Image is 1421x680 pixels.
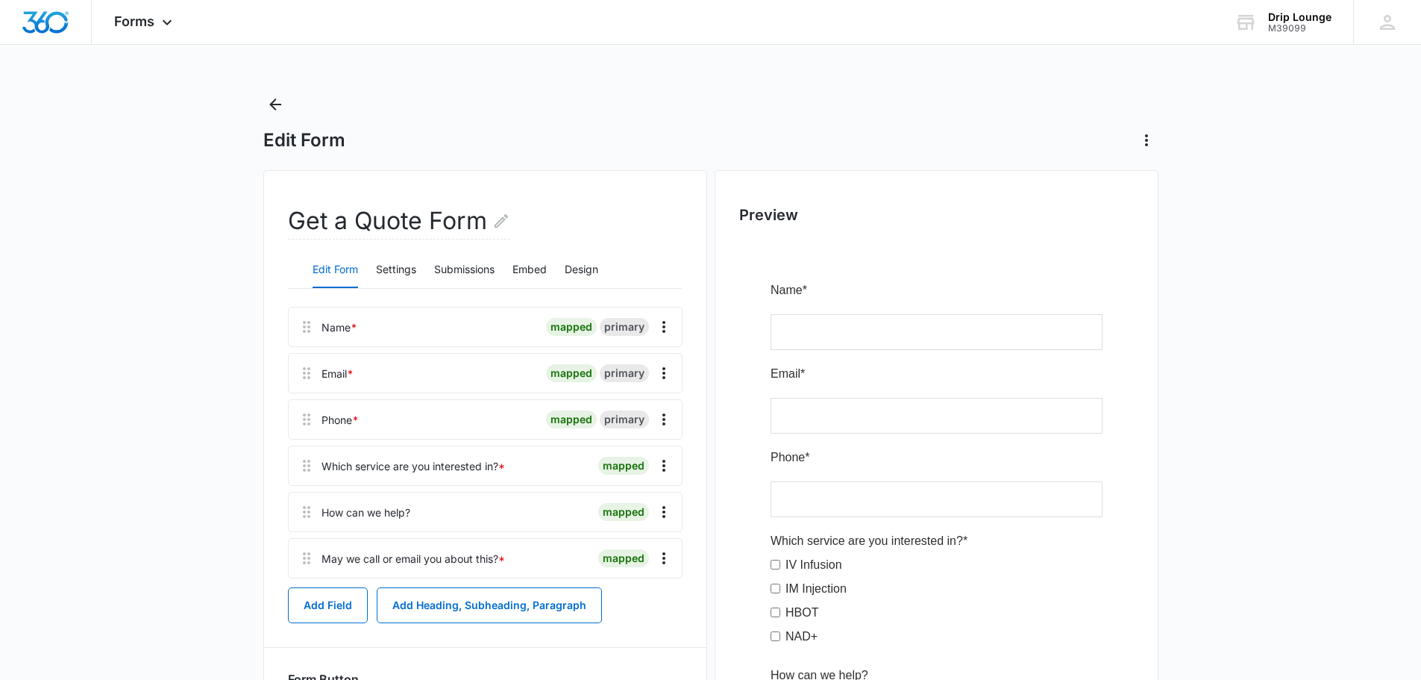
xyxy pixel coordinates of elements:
button: Overflow Menu [652,500,676,524]
div: mapped [598,457,649,475]
span: Phone [7,177,42,190]
div: Which service are you interested in? [321,458,505,474]
div: primary [600,318,649,336]
span: How can we help? [7,395,105,408]
span: May we call or email you about this? [7,498,200,511]
button: Add Field [288,587,368,623]
div: mapped [546,411,597,428]
button: Embed [512,252,547,288]
button: Submit [7,591,174,626]
div: mapped [598,503,649,521]
button: Overflow Menu [652,408,676,431]
div: primary [600,364,649,382]
button: Overflow Menu [652,361,676,385]
button: Edit Form [313,252,358,288]
div: primary [600,411,649,428]
button: Overflow Menu [652,454,676,478]
label: NAD+ [22,354,54,372]
h2: Preview [739,204,1134,226]
button: Design [565,252,598,288]
h1: Edit Form [263,129,345,152]
div: How can we help? [321,505,410,520]
label: HBOT [22,330,55,348]
span: Which service are you interested in? [7,261,200,273]
span: Email [7,93,37,106]
button: Overflow Menu [652,546,676,570]
span: Submit [72,602,109,614]
label: IM Injection [22,306,84,324]
div: mapped [546,364,597,382]
div: Email [321,366,354,381]
div: mapped [546,318,597,336]
button: Add Heading, Subheading, Paragraph [377,587,602,623]
button: Submissions [434,252,495,288]
div: account id [1268,23,1331,34]
button: Back [263,93,287,116]
div: Name [321,319,357,335]
button: Settings [376,252,416,288]
span: Name [7,10,40,22]
label: IV Infusion [22,282,79,300]
div: mapped [598,549,649,567]
div: account name [1268,11,1331,23]
div: May we call or email you about this? [321,551,505,567]
span: Forms [114,13,154,29]
div: Phone [321,412,359,428]
button: Edit Form Name [492,203,510,239]
button: Actions [1135,128,1158,152]
small: You agree to receive future emails and understand you may opt-out at any time [7,551,339,579]
h2: Get a Quote Form [288,203,510,240]
button: Overflow Menu [652,315,676,339]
